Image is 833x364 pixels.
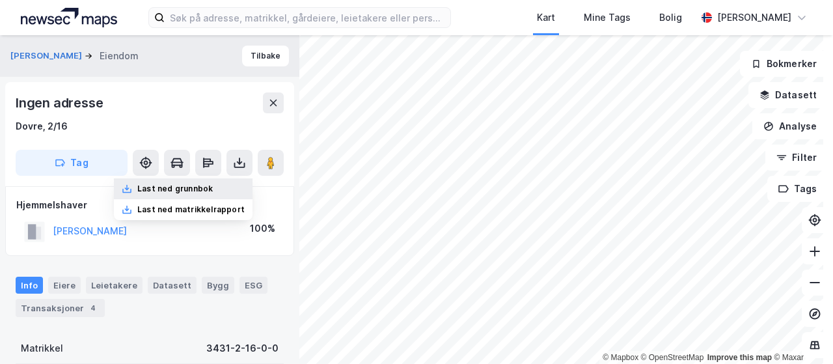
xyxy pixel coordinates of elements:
div: Hjemmelshaver [16,197,283,213]
div: ESG [239,277,267,294]
button: [PERSON_NAME] [10,49,85,63]
div: Leietakere [86,277,143,294]
button: Tags [767,176,828,202]
div: Mine Tags [584,10,631,25]
div: Datasett [148,277,197,294]
div: Info [16,277,43,294]
a: Improve this map [707,353,772,362]
a: Mapbox [603,353,638,362]
button: Datasett [748,82,828,108]
div: Bygg [202,277,234,294]
button: Analyse [752,113,828,139]
button: Tilbake [242,46,289,66]
div: Last ned matrikkelrapport [137,204,245,215]
div: Eiere [48,277,81,294]
div: Bolig [659,10,682,25]
div: Transaksjoner [16,299,105,317]
div: Dovre, 2/16 [16,119,68,134]
button: Filter [765,145,828,171]
div: Ingen adresse [16,92,105,113]
div: Kart [537,10,555,25]
button: Bokmerker [740,51,828,77]
div: Eiendom [100,48,139,64]
button: Tag [16,150,128,176]
div: Last ned grunnbok [137,184,213,194]
input: Søk på adresse, matrikkel, gårdeiere, leietakere eller personer [165,8,450,27]
img: logo.a4113a55bc3d86da70a041830d287a7e.svg [21,8,117,27]
div: 4 [87,301,100,315]
div: 3431-2-16-0-0 [206,341,279,356]
iframe: Chat Widget [768,301,833,364]
a: OpenStreetMap [641,353,704,362]
div: Matrikkel [21,341,63,356]
div: [PERSON_NAME] [717,10,791,25]
div: Kontrollprogram for chat [768,301,833,364]
div: 100% [250,221,275,236]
